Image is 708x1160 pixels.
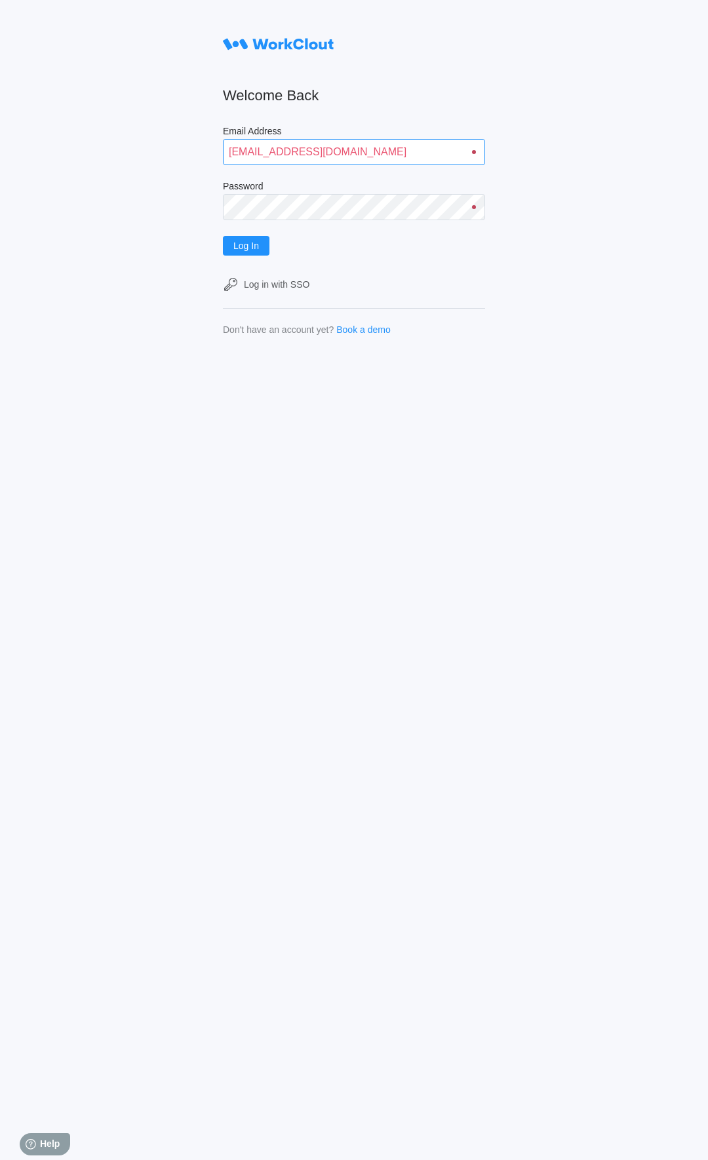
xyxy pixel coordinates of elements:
button: Log In [223,236,269,256]
a: Log in with SSO [223,277,485,292]
label: Email Address [223,126,485,139]
label: Password [223,181,485,194]
a: Book a demo [336,324,391,335]
span: Log In [233,241,259,250]
div: Log in with SSO [244,279,309,290]
h2: Welcome Back [223,87,485,105]
div: Don't have an account yet? [223,324,334,335]
input: Enter your email [223,139,485,165]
